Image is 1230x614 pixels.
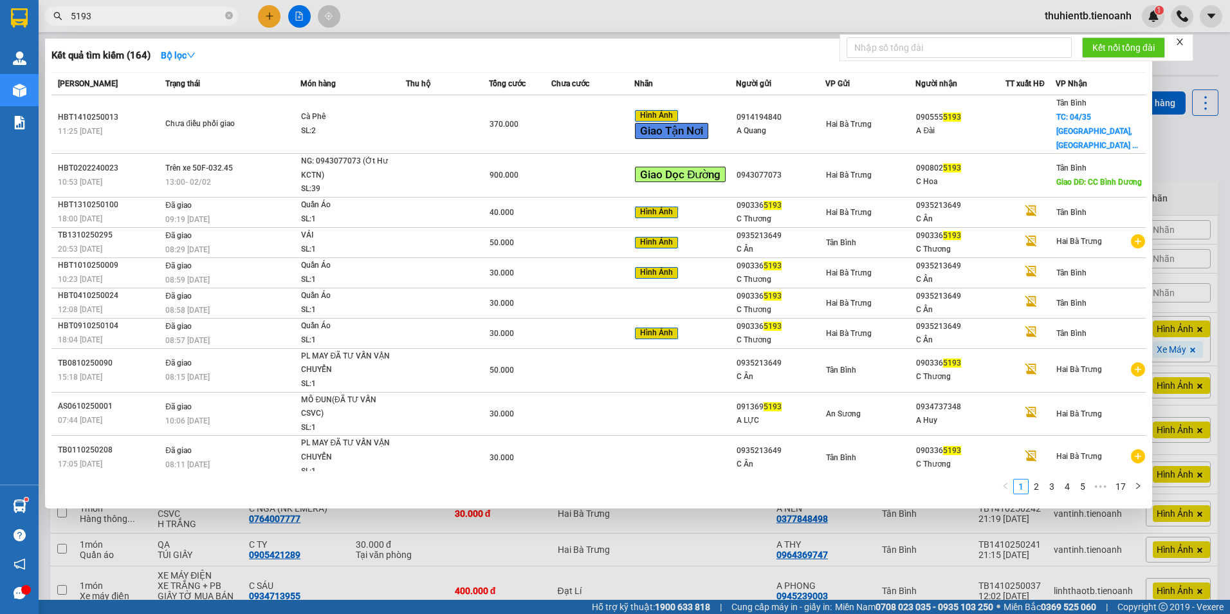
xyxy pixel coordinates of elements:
div: TB0110250208 [58,443,161,457]
div: 090336 [916,444,1005,458]
div: 090802 [916,162,1005,175]
span: question-circle [14,529,26,541]
span: 10:23 [DATE] [58,275,102,284]
span: Hai Bà Trưng [1056,365,1102,374]
span: 900.000 [490,171,519,180]
span: Nhãn [634,79,653,88]
span: [PERSON_NAME] [58,79,118,88]
div: HBT0910250104 [58,319,161,333]
div: 0935213649 [916,290,1005,303]
span: Đã giao [165,201,192,210]
span: 08:58 [DATE] [165,306,210,315]
span: Trên xe 50F-032.45 [165,163,233,172]
div: 091369 [737,400,825,414]
div: C Ân [916,333,1005,347]
span: left [1002,482,1009,490]
div: AS0610250001 [58,400,161,413]
img: warehouse-icon [13,84,26,97]
span: 15:18 [DATE] [58,373,102,382]
div: Quần Áo [301,319,398,333]
div: C Ân [916,303,1005,317]
span: Giao Dọc Đường [635,167,726,182]
li: Previous Page [998,479,1013,494]
div: 090336 [737,199,825,212]
span: Hình Ảnh [635,110,678,122]
span: down [187,51,196,60]
span: Tổng cước [489,79,526,88]
div: SL: 1 [301,377,398,391]
span: Hai Bà Trưng [826,329,872,338]
div: 090336 [737,320,825,333]
strong: Bộ lọc [161,50,196,60]
span: Hai Bà Trưng [826,299,872,308]
div: Chưa điều phối giao [165,117,262,131]
div: SL: 39 [301,182,398,196]
span: ••• [1090,479,1111,494]
span: Kết nối tổng đài [1092,41,1155,55]
span: Trạng thái [165,79,200,88]
span: Chưa cước [551,79,589,88]
span: 08:29 [DATE] [165,245,210,254]
span: right [1134,482,1142,490]
div: 0935213649 [916,199,1005,212]
a: 5 [1076,479,1090,494]
div: 0935213649 [916,320,1005,333]
span: Hình Ảnh [635,207,678,218]
span: Hai Bà Trưng [1056,409,1102,418]
div: C Ân [737,458,825,471]
div: C Thương [916,370,1005,384]
span: Tân Bình [826,453,856,462]
span: Tân Bình [826,366,856,375]
span: Đã giao [165,322,192,331]
span: 50.000 [490,366,514,375]
div: 090336 [737,259,825,273]
div: C Thương [737,333,825,347]
div: 0935213649 [916,259,1005,273]
div: A LỰC [737,414,825,427]
span: 11:25 [DATE] [58,127,102,136]
span: 30.000 [490,409,514,418]
span: 20:53 [DATE] [58,245,102,254]
div: SL: 1 [301,212,398,227]
div: Cà Phê [301,110,398,124]
div: 0943077073 [737,169,825,182]
div: HBT1410250013 [58,111,161,124]
button: Bộ lọcdown [151,45,206,66]
span: TC: 04/35 [GEOGRAPHIC_DATA], [GEOGRAPHIC_DATA] ... [1056,113,1138,150]
div: 0935213649 [737,444,825,458]
div: SL: 1 [301,273,398,287]
span: close-circle [225,10,233,23]
li: 4 [1060,479,1075,494]
span: TT xuất HĐ [1005,79,1045,88]
span: Đã giao [165,358,192,367]
span: 08:11 [DATE] [165,460,210,469]
span: 08:57 [DATE] [165,336,210,345]
div: SL: 1 [301,465,398,479]
div: C Ân [916,212,1005,226]
span: 5193 [764,201,782,210]
div: SL: 1 [301,421,398,435]
div: C Ân [916,273,1005,286]
span: Hình Ảnh [635,328,678,339]
span: 18:00 [DATE] [58,214,102,223]
div: PL MAY ĐÃ TƯ VẤN VẬN CHUYỂN [301,349,398,377]
span: Tân Bình [826,238,856,247]
li: 17 [1111,479,1130,494]
input: Tìm tên, số ĐT hoặc mã đơn [71,9,223,23]
span: 5193 [943,358,961,367]
span: Đã giao [165,261,192,270]
div: VẢI [301,228,398,243]
span: Hai Bà Trưng [826,120,872,129]
div: 090555 [916,111,1005,124]
span: Thu hộ [406,79,430,88]
div: PL MAY ĐÃ TƯ VẤN VẬN CHUYỂN [301,436,398,464]
div: Quần Áo [301,289,398,303]
span: 5193 [943,231,961,240]
span: Người gửi [736,79,771,88]
span: 40.000 [490,208,514,217]
span: Tân Bình [1056,98,1087,107]
span: Đã giao [165,446,192,455]
button: Kết nối tổng đài [1082,37,1165,58]
span: 18:04 [DATE] [58,335,102,344]
div: 0935213649 [737,229,825,243]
